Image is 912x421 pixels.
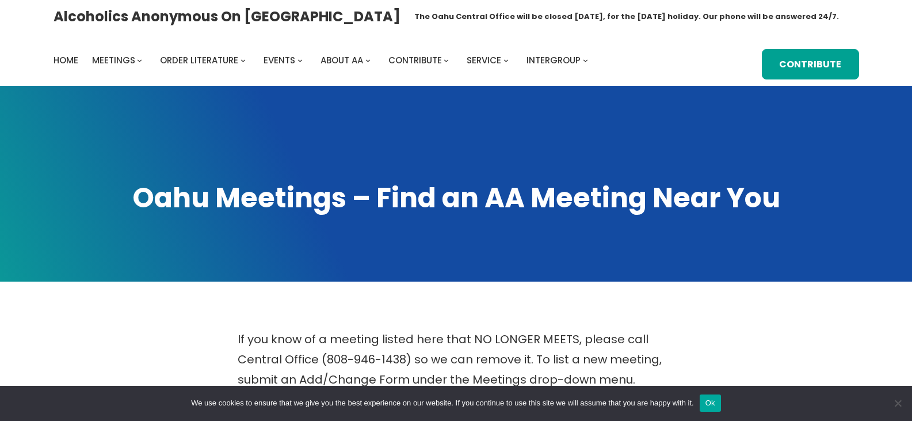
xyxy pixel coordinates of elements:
[241,58,246,63] button: Order Literature submenu
[583,58,588,63] button: Intergroup submenu
[526,52,581,69] a: Intergroup
[191,397,693,409] span: We use cookies to ensure that we give you the best experience on our website. If you continue to ...
[503,58,509,63] button: Service submenu
[444,58,449,63] button: Contribute submenu
[238,329,675,390] p: If you know of a meeting listed here that NO LONGER MEETS, please call Central Office (808-946-14...
[414,11,839,22] h1: The Oahu Central Office will be closed [DATE], for the [DATE] holiday. Our phone will be answered...
[388,54,442,66] span: Contribute
[320,52,363,69] a: About AA
[54,180,859,217] h1: Oahu Meetings – Find an AA Meeting Near You
[297,58,303,63] button: Events submenu
[137,58,142,63] button: Meetings submenu
[700,395,721,412] button: Ok
[54,4,400,29] a: Alcoholics Anonymous on [GEOGRAPHIC_DATA]
[467,52,501,69] a: Service
[365,58,371,63] button: About AA submenu
[92,52,135,69] a: Meetings
[54,52,78,69] a: Home
[526,54,581,66] span: Intergroup
[264,54,295,66] span: Events
[388,52,442,69] a: Contribute
[160,54,238,66] span: Order Literature
[54,52,592,69] nav: Intergroup
[467,54,501,66] span: Service
[762,49,859,80] a: Contribute
[892,397,903,409] span: No
[92,54,135,66] span: Meetings
[54,54,78,66] span: Home
[320,54,363,66] span: About AA
[264,52,295,69] a: Events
